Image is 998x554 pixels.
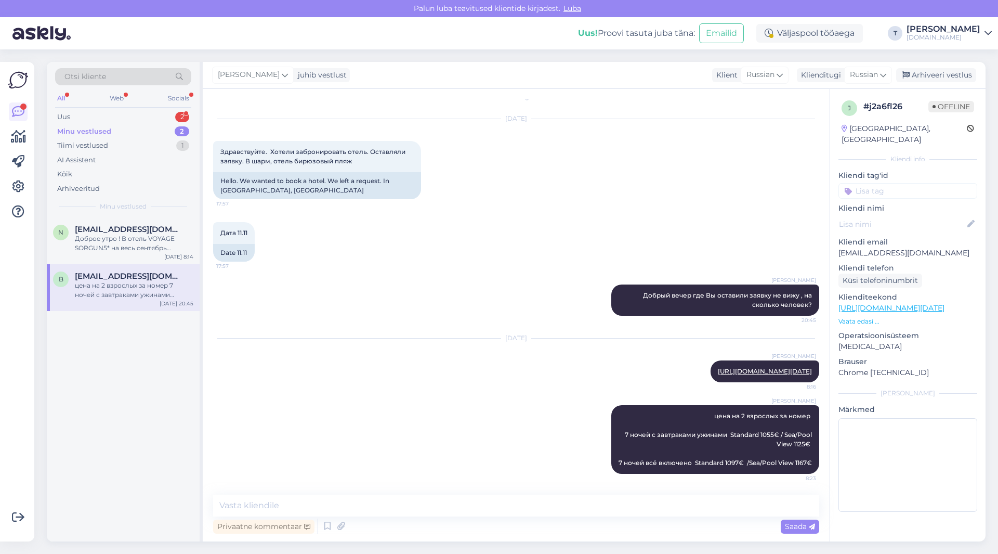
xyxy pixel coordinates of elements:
[838,317,977,326] p: Vaata edasi ...
[57,112,70,122] div: Uus
[57,126,111,137] div: Minu vestlused
[213,520,314,534] div: Privaatne kommentaar
[57,184,100,194] div: Arhiveeritud
[771,276,816,284] span: [PERSON_NAME]
[160,300,193,307] div: [DATE] 20:45
[838,154,977,164] div: Kliendi info
[838,330,977,341] p: Operatsioonisüsteem
[57,155,96,165] div: AI Assistent
[842,123,967,145] div: [GEOGRAPHIC_DATA], [GEOGRAPHIC_DATA]
[746,69,774,81] span: Russian
[863,100,928,113] div: # j2a6fl26
[777,383,816,391] span: 8:16
[838,203,977,214] p: Kliendi nimi
[560,4,584,13] span: Luba
[839,218,965,230] input: Lisa nimi
[75,281,193,300] div: цена на 2 взрослых за номер 7 ночей с завтраками ужинами Standard 1055€ / Sea/Pool View 1125€ 7 н...
[838,170,977,181] p: Kliendi tag'id
[771,397,816,405] span: [PERSON_NAME]
[797,70,841,81] div: Klienditugi
[213,172,421,199] div: Hello. We wanted to book a hotel. We left a request. In [GEOGRAPHIC_DATA], [GEOGRAPHIC_DATA]
[838,341,977,352] p: [MEDICAL_DATA]
[213,114,819,123] div: [DATE]
[176,140,189,151] div: 1
[838,356,977,367] p: Brauser
[771,352,816,360] span: [PERSON_NAME]
[64,71,106,82] span: Otsi kliente
[777,316,816,324] span: 20:45
[838,389,977,398] div: [PERSON_NAME]
[100,202,147,211] span: Minu vestlused
[8,70,28,90] img: Askly Logo
[75,234,193,253] div: Доброе утро ! В отель VOYAGE SORGUN5* на весь сентябрь распродано всё
[838,404,977,415] p: Märkmed
[712,70,738,81] div: Klient
[896,68,976,82] div: Arhiveeri vestlus
[907,25,980,33] div: [PERSON_NAME]
[59,275,63,283] span: b
[175,112,189,122] div: 2
[888,26,902,41] div: T
[294,70,347,81] div: juhib vestlust
[57,169,72,179] div: Kõik
[108,92,126,105] div: Web
[218,69,280,81] span: [PERSON_NAME]
[928,101,974,112] span: Offline
[838,237,977,248] p: Kliendi email
[838,303,944,313] a: [URL][DOMAIN_NAME][DATE]
[175,126,189,137] div: 2
[756,24,863,43] div: Väljaspool tööaega
[57,140,108,151] div: Tiimi vestlused
[907,33,980,42] div: [DOMAIN_NAME]
[777,474,816,482] span: 8:23
[216,200,255,208] span: 17:57
[838,263,977,274] p: Kliendi telefon
[213,244,255,262] div: Date 11.11
[838,248,977,259] p: [EMAIL_ADDRESS][DOMAIN_NAME]
[166,92,191,105] div: Socials
[58,228,63,236] span: n
[838,274,922,288] div: Küsi telefoninumbrit
[718,367,812,375] a: [URL][DOMAIN_NAME][DATE]
[220,148,407,165] span: Здравствуйте. Хотели забронировать отель. Оставляли заявку. В шарм, отель бирюзовый пляж
[213,333,819,343] div: [DATE]
[699,23,744,43] button: Emailid
[619,412,813,467] span: цена на 2 взрослых за номер 7 ночей с завтраками ужинами Standard 1055€ / Sea/Pool View 1125€ 7 н...
[578,27,695,40] div: Proovi tasuta juba täna:
[75,272,183,281] span: bulashnkooleg7@gmail.com
[216,262,255,270] span: 17:57
[785,522,815,531] span: Saada
[578,28,598,38] b: Uus!
[850,69,878,81] span: Russian
[907,25,992,42] a: [PERSON_NAME][DOMAIN_NAME]
[164,253,193,261] div: [DATE] 8:14
[220,229,247,237] span: Дата 11.11
[848,104,851,112] span: j
[838,183,977,199] input: Lisa tag
[75,225,183,234] span: nadezda64jeg@gmail.com
[55,92,67,105] div: All
[838,367,977,378] p: Chrome [TECHNICAL_ID]
[838,292,977,303] p: Klienditeekond
[643,291,813,308] span: Добрый вечер где Вы оставили заявку не вижу , на сколько человек?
